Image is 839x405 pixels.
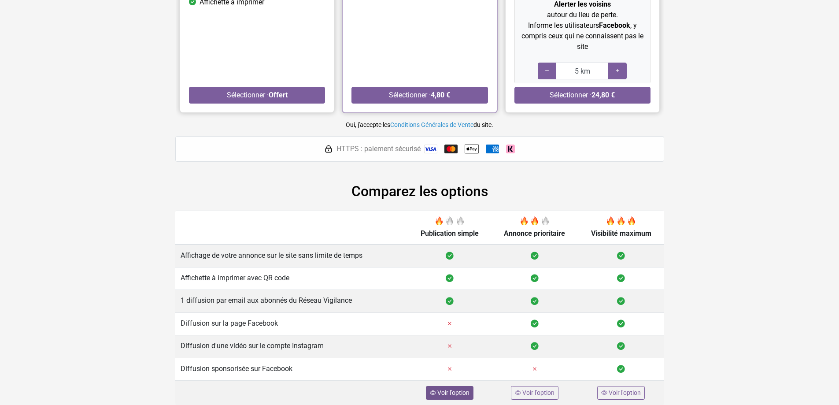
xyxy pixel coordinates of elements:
span: Annonce prioritaire [504,229,565,238]
p: Informe les utilisateurs , y compris ceux qui ne connaissent pas le site [518,20,646,52]
td: 1 diffusion par email aux abonnés du Réseau Vigilance [175,290,408,312]
img: HTTPS : paiement sécurisé [324,145,333,153]
button: Sélectionner ·Offert [189,87,325,104]
span: Voir l'option [437,389,469,396]
img: Apple Pay [465,142,479,156]
img: Mastercard [444,145,458,153]
button: Sélectionner ·4,80 € [351,87,488,104]
span: Voir l'option [609,389,641,396]
a: Conditions Générales de Vente [390,121,473,128]
td: Diffusion sur la page Facebook [175,312,408,335]
td: Diffusion sponsorisée sur Facebook [175,358,408,380]
strong: 4,80 € [431,91,450,99]
strong: Offert [268,91,287,99]
h2: Comparez les options [175,183,664,200]
img: Visa [424,145,437,153]
small: Oui, j'accepte les du site. [346,121,493,128]
span: Voir l'option [522,389,554,396]
span: Publication simple [421,229,479,238]
span: HTTPS : paiement sécurisé [336,144,421,154]
img: American Express [486,145,499,153]
td: Affichette à imprimer avec QR code [175,267,408,290]
td: Diffusion d'une vidéo sur le compte Instagram [175,335,408,358]
button: Sélectionner ·24,80 € [514,87,650,104]
strong: Facebook [599,21,630,30]
td: Affichage de votre annonce sur le site sans limite de temps [175,245,408,268]
span: Visibilité maximum [591,229,651,238]
strong: 24,80 € [591,91,615,99]
img: Klarna [506,145,515,153]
